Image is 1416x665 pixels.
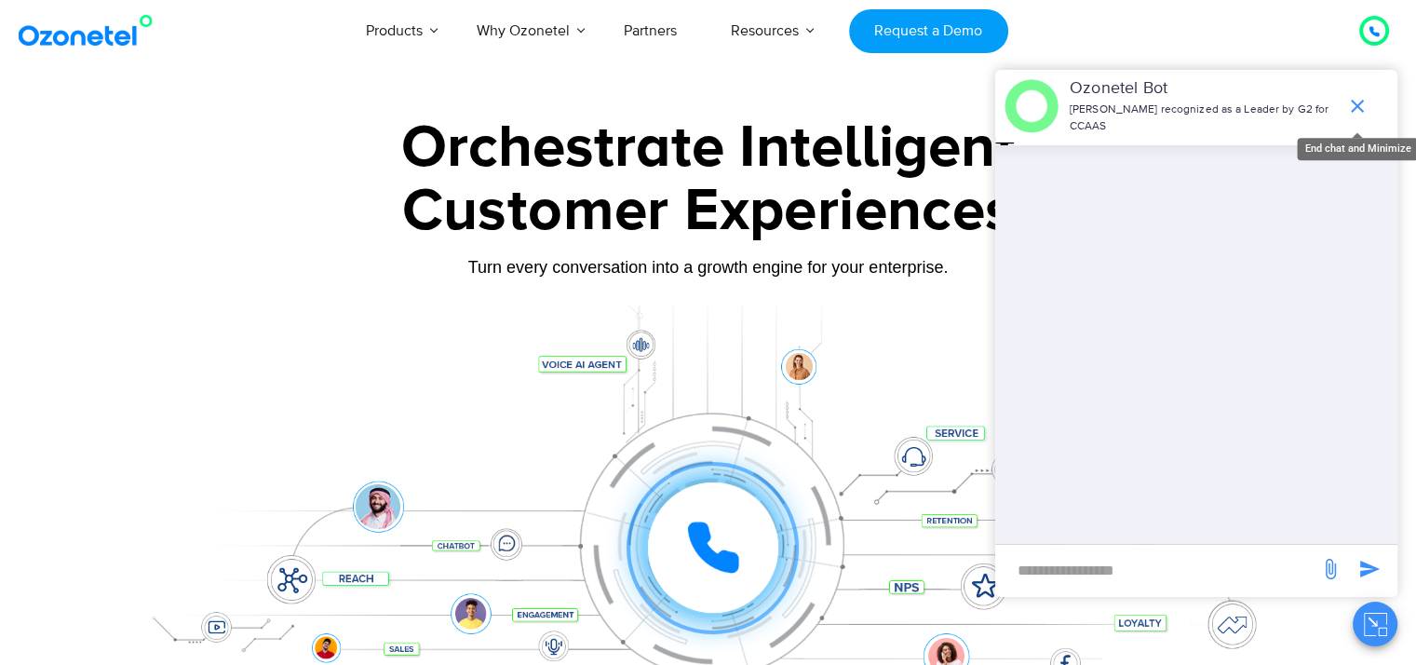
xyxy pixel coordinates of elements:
[127,118,1290,178] div: Orchestrate Intelligent
[1339,88,1376,125] span: end chat or minimize
[1353,602,1397,646] button: Close chat
[127,257,1290,278] div: Turn every conversation into a growth engine for your enterprise.
[1005,554,1310,588] div: new-msg-input
[1070,76,1337,102] p: Ozonetel Bot
[849,9,1008,53] a: Request a Demo
[1070,102,1337,135] p: [PERSON_NAME] recognized as a Leader by G2 for CCAAS
[1005,79,1059,133] img: header
[1312,550,1349,588] span: send message
[1351,550,1388,588] span: send message
[127,167,1290,256] div: Customer Experiences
